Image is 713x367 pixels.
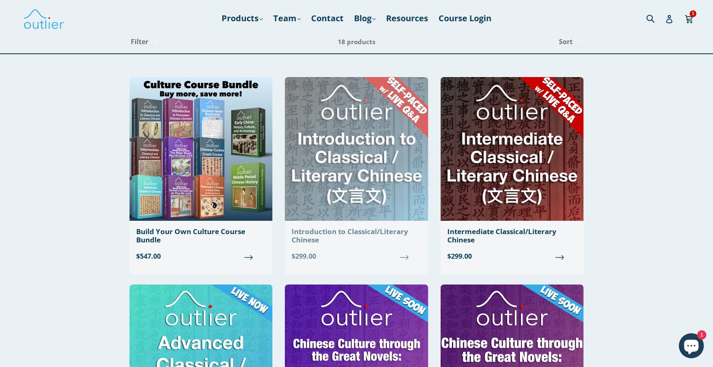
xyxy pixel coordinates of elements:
input: Search [644,10,667,27]
a: Course Login [434,11,496,26]
a: Products [217,11,267,26]
img: Intermediate Classical/Literary Chinese [441,77,583,221]
img: Introduction to Classical/Literary Chinese [285,77,428,221]
img: Build Your Own Culture Course Bundle [130,77,272,221]
div: Intermediate Classical/Literary Chinese [447,227,577,245]
a: Intermediate Classical/Literary Chinese $299.00 [441,77,583,268]
a: Resources [382,11,432,26]
span: 18 products [338,37,375,46]
span: $299.00 [447,251,577,261]
a: Blog [350,11,380,26]
div: Introduction to Classical/Literary Chinese [292,227,421,245]
span: $547.00 [136,251,266,261]
img: Outlier Linguistics [23,6,65,30]
a: Team [269,11,305,26]
a: Build Your Own Culture Course Bundle $547.00 [130,77,272,268]
div: Build Your Own Culture Course Bundle [136,227,266,245]
a: 1 [685,9,694,28]
a: Introduction to Classical/Literary Chinese $299.00 [285,77,428,268]
span: $299.00 [292,251,421,261]
span: 1 [690,10,696,17]
a: Contact [307,11,348,26]
inbox-online-store-chat: Shopify online store chat [676,333,706,360]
